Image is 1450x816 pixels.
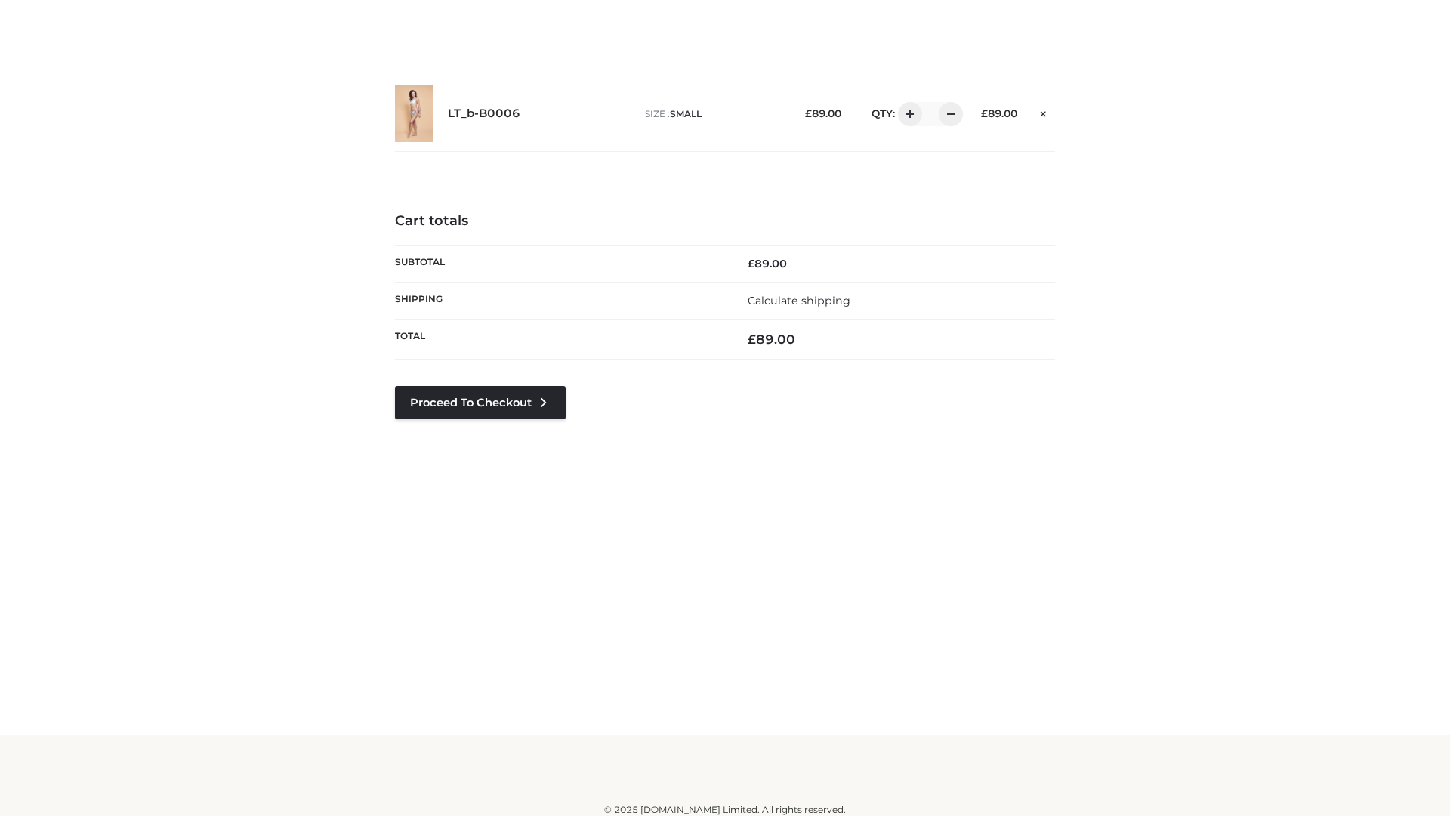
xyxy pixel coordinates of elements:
bdi: 89.00 [981,107,1017,119]
bdi: 89.00 [748,332,795,347]
bdi: 89.00 [805,107,841,119]
span: £ [981,107,988,119]
p: size : [645,107,782,121]
div: QTY: [856,102,958,126]
span: SMALL [670,108,702,119]
a: Remove this item [1032,102,1055,122]
span: £ [748,332,756,347]
h4: Cart totals [395,213,1055,230]
th: Subtotal [395,245,725,282]
th: Total [395,320,725,360]
bdi: 89.00 [748,257,787,270]
a: Proceed to Checkout [395,386,566,419]
span: £ [748,257,754,270]
th: Shipping [395,282,725,319]
a: Calculate shipping [748,294,850,308]
a: LT_b-B0006 [448,107,520,121]
span: £ [805,107,812,119]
